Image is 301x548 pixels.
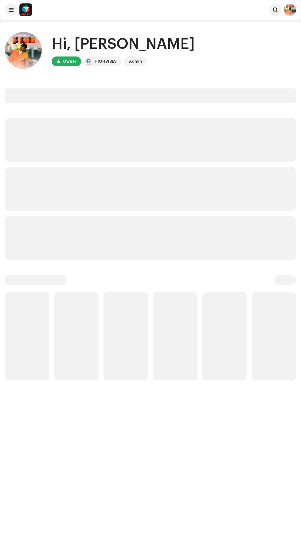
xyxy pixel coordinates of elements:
img: feab3aad-9b62-475c-8caf-26f15a9573ee [85,58,92,65]
img: feab3aad-9b62-475c-8caf-26f15a9573ee [20,4,32,16]
img: 03184843-e02a-4137-b3aa-042d1d7212c4 [284,4,296,16]
div: Admin [129,58,142,65]
div: Hi, [PERSON_NAME] [52,34,195,54]
div: HIGHVIBES [95,58,117,65]
img: 03184843-e02a-4137-b3aa-042d1d7212c4 [5,32,42,69]
div: Owner [63,58,76,65]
